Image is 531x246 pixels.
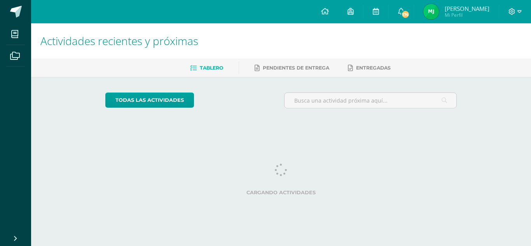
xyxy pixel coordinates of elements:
a: Tablero [190,62,223,74]
span: Entregadas [356,65,391,71]
label: Cargando actividades [105,190,457,195]
span: Pendientes de entrega [263,65,329,71]
img: cd537a75a8fc0316964810807a439696.png [423,4,439,19]
a: Pendientes de entrega [255,62,329,74]
span: Actividades recientes y próximas [40,33,198,48]
span: 174 [401,10,410,19]
a: Entregadas [348,62,391,74]
span: [PERSON_NAME] [445,5,489,12]
input: Busca una actividad próxima aquí... [285,93,457,108]
span: Mi Perfil [445,12,489,18]
span: Tablero [200,65,223,71]
a: todas las Actividades [105,92,194,108]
